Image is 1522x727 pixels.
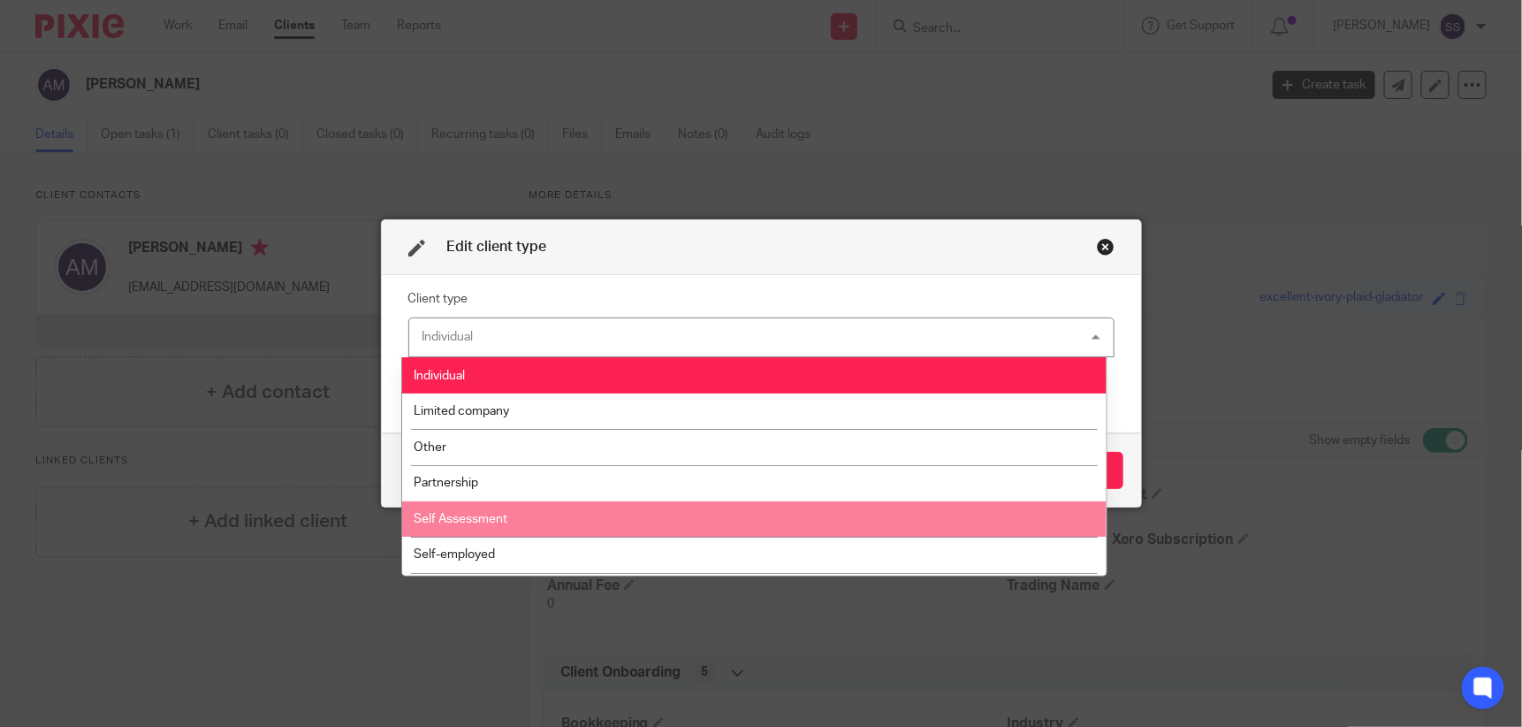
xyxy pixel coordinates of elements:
[447,240,547,254] span: Edit client type
[414,405,509,417] span: Limited company
[414,477,478,489] span: Partnership
[414,370,465,382] span: Individual
[414,548,495,561] span: Self-employed
[422,331,474,343] div: Individual
[414,513,507,525] span: Self Assessment
[1097,238,1115,256] div: Close this dialog window
[414,441,446,454] span: Other
[408,290,468,308] label: Client type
